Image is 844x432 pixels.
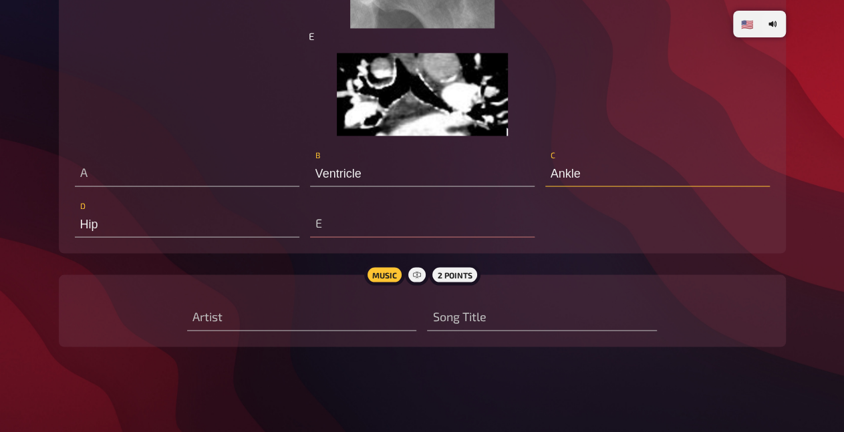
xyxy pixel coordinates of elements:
li: 🇺🇸 [736,13,759,35]
span: E [309,29,314,41]
img: image [337,53,508,136]
div: 2 points [429,264,480,285]
div: Music [364,264,404,285]
input: B [310,160,535,186]
input: C [545,160,770,186]
input: D [75,210,299,237]
input: Song Title [427,304,656,331]
input: Artist [187,304,416,331]
input: A [75,160,299,186]
input: E [310,210,535,237]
